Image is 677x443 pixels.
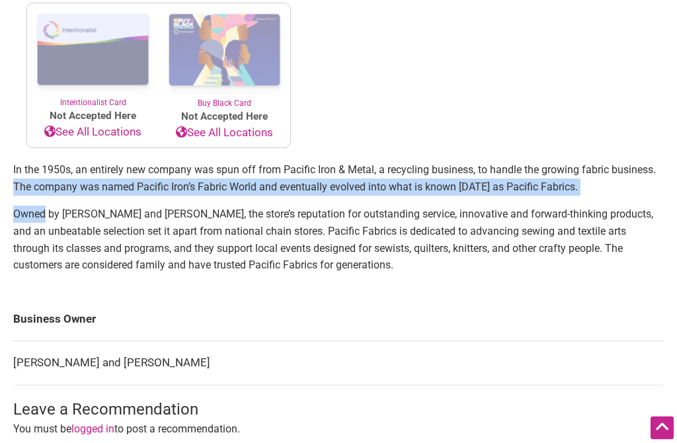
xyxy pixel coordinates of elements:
[27,4,159,97] img: Intentionalist Card
[159,4,290,110] a: Buy Black Card
[13,162,664,196] p: In the 1950s, an entirely new company was spun off from Pacific Iron & Metal, a recycling busines...
[651,417,674,440] div: Scroll Back to Top
[71,423,114,436] a: logged in
[159,125,290,142] a: See All Locations
[27,124,159,141] a: See All Locations
[13,399,664,422] h3: Leave a Recommendation
[13,298,664,342] td: Business Owner
[13,421,664,438] p: You must be to post a recommendation.
[27,109,159,124] span: Not Accepted Here
[13,342,664,386] td: [PERSON_NAME] and [PERSON_NAME]
[159,110,290,125] span: Not Accepted Here
[13,206,664,274] p: Owned by [PERSON_NAME] and [PERSON_NAME], the store’s reputation for outstanding service, innovat...
[159,4,290,98] img: Buy Black Card
[27,4,159,109] a: Intentionalist Card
